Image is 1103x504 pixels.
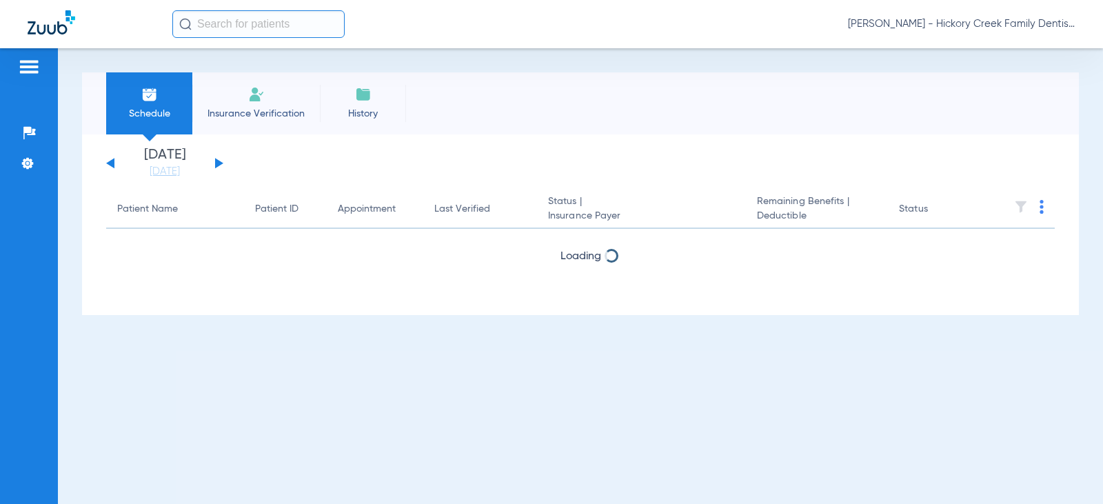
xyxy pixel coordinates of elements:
div: Patient ID [255,202,298,216]
img: filter.svg [1014,200,1028,214]
th: Status | [537,190,746,229]
div: Appointment [338,202,412,216]
img: Zuub Logo [28,10,75,34]
th: Remaining Benefits | [746,190,888,229]
th: Status [888,190,981,229]
span: Insurance Verification [203,107,310,121]
span: Schedule [117,107,182,121]
li: [DATE] [123,148,206,179]
input: Search for patients [172,10,345,38]
span: Loading [560,251,601,262]
div: Patient Name [117,202,233,216]
img: hamburger-icon [18,59,40,75]
span: Insurance Payer [548,209,735,223]
a: [DATE] [123,165,206,179]
div: Appointment [338,202,396,216]
img: Search Icon [179,18,192,30]
img: group-dot-blue.svg [1040,200,1044,214]
div: Patient Name [117,202,178,216]
span: History [330,107,396,121]
div: Last Verified [434,202,490,216]
img: Manual Insurance Verification [248,86,265,103]
div: Last Verified [434,202,526,216]
img: History [355,86,372,103]
div: Patient ID [255,202,316,216]
span: [PERSON_NAME] - Hickory Creek Family Dentistry [848,17,1075,31]
span: Deductible [757,209,877,223]
img: Schedule [141,86,158,103]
